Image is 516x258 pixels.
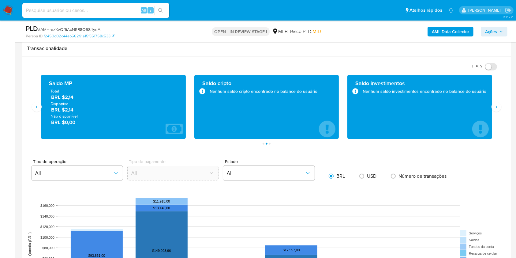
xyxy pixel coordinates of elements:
b: PLD [26,24,38,33]
b: Person ID [26,33,43,39]
span: # AMHrezXvOf6AcN5R8O5S4ydA [38,26,100,32]
b: AML Data Collector [432,27,469,36]
span: s [150,7,151,13]
span: 3.157.2 [503,14,513,19]
input: Pesquise usuários ou casos... [22,6,169,14]
span: Alt [141,7,146,13]
span: Risco PLD: [290,28,321,35]
button: Ações [481,27,507,36]
span: Ações [485,27,497,36]
a: Sair [505,7,511,13]
h1: Transacionalidade [27,45,506,51]
a: Notificações [448,8,454,13]
p: carla.siqueira@mercadolivre.com [468,7,503,13]
div: MLB [272,28,288,35]
span: MID [312,28,321,35]
button: search-icon [154,6,167,15]
a: f2450d02c44eb56291a15f351758c533 [44,33,114,39]
p: OPEN - IN REVIEW STAGE I [212,27,270,36]
button: AML Data Collector [428,27,473,36]
span: Atalhos rápidos [409,7,442,13]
